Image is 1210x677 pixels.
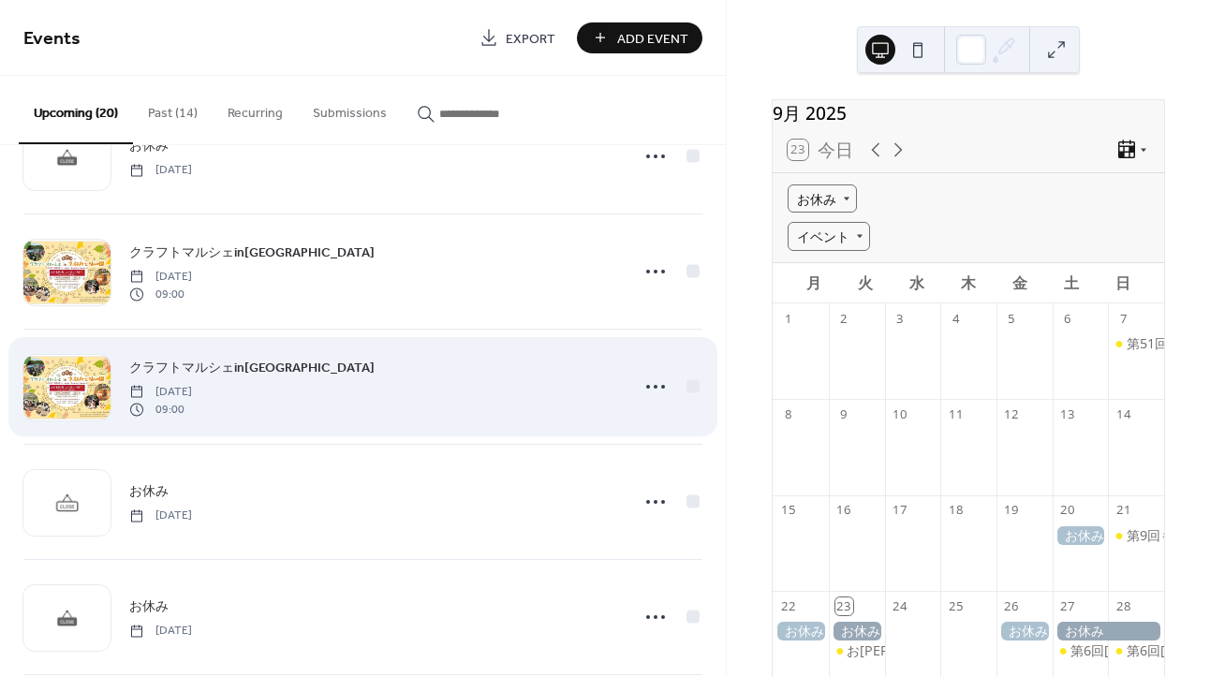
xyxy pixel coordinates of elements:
[1108,526,1164,545] div: 第9回ものづくりParkマルシェ
[1114,406,1131,423] div: 14
[1003,597,1020,614] div: 26
[129,401,192,418] span: 09:00
[19,76,133,144] button: Upcoming (20)
[892,310,908,327] div: 3
[1098,263,1149,303] div: 日
[779,310,796,327] div: 1
[129,243,375,263] span: クラフトマルシェin[GEOGRAPHIC_DATA]
[892,502,908,519] div: 17
[947,310,964,327] div: 4
[1108,334,1164,353] div: 第51回森の手づくり市
[129,359,375,378] span: クラフトマルシェin[GEOGRAPHIC_DATA]
[835,406,852,423] div: 9
[1003,502,1020,519] div: 19
[129,384,192,401] span: [DATE]
[1059,502,1076,519] div: 20
[947,597,964,614] div: 25
[129,623,192,640] span: [DATE]
[829,641,885,660] div: お東さん・手づくり門前市
[1053,622,1164,640] div: お休み
[298,76,402,142] button: Submissions
[213,76,298,142] button: Recurring
[892,406,908,423] div: 10
[129,596,169,617] a: お休み
[835,597,852,614] div: 23
[835,310,852,327] div: 2
[129,480,169,502] a: お休み
[779,406,796,423] div: 8
[891,263,942,303] div: 水
[779,502,796,519] div: 15
[129,286,192,302] span: 09:00
[788,263,839,303] div: 月
[1003,310,1020,327] div: 5
[1059,406,1076,423] div: 13
[129,269,192,286] span: [DATE]
[1059,310,1076,327] div: 6
[779,597,796,614] div: 22
[1114,310,1131,327] div: 7
[129,135,169,156] a: お休み
[506,29,555,49] span: Export
[1053,526,1109,545] div: お休み
[1114,597,1131,614] div: 28
[947,406,964,423] div: 11
[133,76,213,142] button: Past (14)
[577,22,702,53] button: Add Event
[995,263,1046,303] div: 金
[1114,502,1131,519] div: 21
[773,622,829,640] div: お休み
[129,482,169,502] span: お休み
[996,622,1053,640] div: お休み
[773,100,1164,127] div: 9月 2025
[829,622,885,640] div: お休み
[129,137,169,156] span: お休み
[1053,641,1109,660] div: 第6回岡崎マルシェ～ものづくりMuseum～
[129,597,169,617] span: お休み
[947,502,964,519] div: 18
[1108,641,1164,660] div: 第6回岡崎マルシェ～ものづくりMuseum～
[1059,597,1076,614] div: 27
[943,263,995,303] div: 木
[835,502,852,519] div: 16
[129,162,192,179] span: [DATE]
[129,357,375,378] a: クラフトマルシェin[GEOGRAPHIC_DATA]
[129,508,192,524] span: [DATE]
[23,21,81,57] span: Events
[839,263,891,303] div: 火
[1003,406,1020,423] div: 12
[465,22,569,53] a: Export
[847,641,1150,660] div: お[PERSON_NAME]・手づくり[PERSON_NAME]市
[617,29,688,49] span: Add Event
[892,597,908,614] div: 24
[1046,263,1098,303] div: 土
[129,242,375,263] a: クラフトマルシェin[GEOGRAPHIC_DATA]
